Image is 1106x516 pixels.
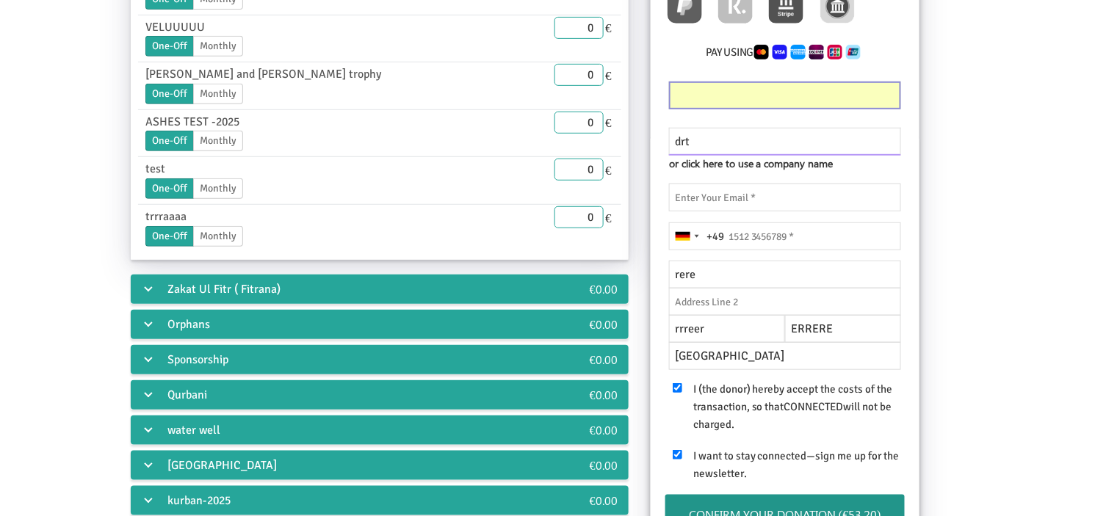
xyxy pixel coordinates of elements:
span: € [604,112,613,134]
span: € [604,159,613,181]
div: water well [131,415,535,445]
div: trrraaaa [134,208,400,226]
img: CardCollection6.png [828,45,842,59]
div: Orphans [131,310,535,339]
button: Selected country [670,223,724,250]
iframe: Secure card payment input frame [673,82,897,110]
div: kurban-2025 [131,486,535,515]
div: +49 [706,228,724,245]
div: VELUUUUU [134,18,400,37]
span: €0.00 [590,281,618,297]
img: CardCollection4.png [791,45,806,59]
label: One-Off [145,131,194,151]
span: I (the donor) hereby accept the costs of the transaction, so that will not be charged. [693,382,893,431]
input: Enter Your Email * [669,183,901,211]
span: €0.00 [590,316,618,332]
input: City [669,315,785,343]
label: One-Off [145,36,194,57]
h6: Pay using [665,44,905,67]
span: €0.00 [590,457,618,473]
span: € [604,206,613,228]
label: One-Off [145,226,194,247]
input: Postal code [785,315,901,343]
label: One-Off [145,84,194,104]
img: CardCollection2.png [754,45,769,59]
div: test [134,160,400,178]
input: 1512 3456789 * [669,222,901,250]
label: Monthly [193,131,243,151]
span: € [604,17,613,39]
label: Monthly [193,84,243,104]
img: CardCollection5.png [809,45,824,59]
div: [PERSON_NAME] and [PERSON_NAME] trophy [134,65,400,84]
div: [GEOGRAPHIC_DATA] [131,451,535,480]
span: € [604,64,613,86]
div: Zakat Ul Fitr ( Fitrana) [131,275,535,304]
input: Country [669,342,901,370]
input: Address Line 2 [669,288,901,316]
input: Name * [669,128,901,156]
label: Monthly [193,226,243,247]
div: ASHES TEST -2025 [134,113,400,131]
div: Sponsorship [131,345,535,374]
span: €0.00 [590,352,618,367]
div: Qurbani [131,380,535,410]
span: or click here to use a company name [669,156,834,172]
span: €0.00 [590,387,618,402]
input: Address Line 1 [669,261,901,288]
span: I want to stay connected—sign me up for the newsletter. [693,449,900,480]
span: CONNECTED [784,400,844,413]
label: One-Off [145,178,194,199]
span: €0.00 [590,422,618,437]
span: €0.00 [590,493,618,508]
label: Monthly [193,178,243,199]
label: Monthly [193,36,243,57]
img: CardCollection3.png [773,45,787,59]
img: CardCollection7.png [846,45,861,59]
